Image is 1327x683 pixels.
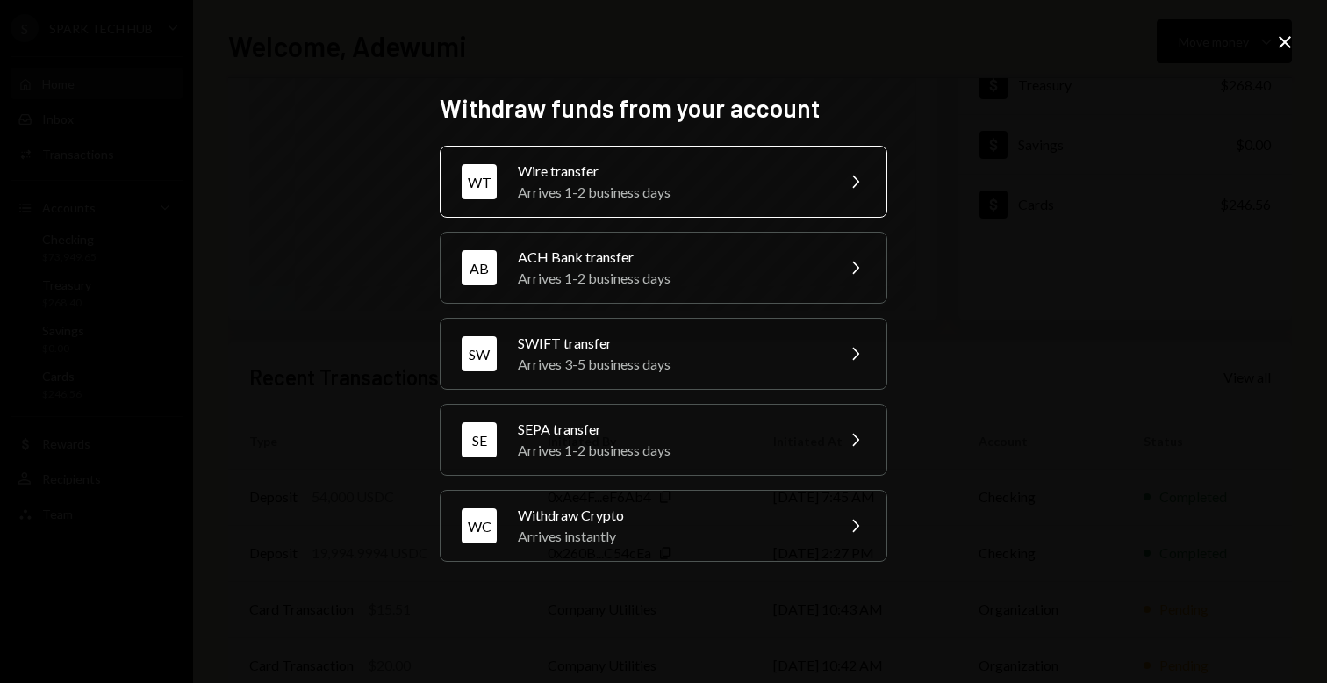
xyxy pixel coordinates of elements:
[518,268,823,289] div: Arrives 1-2 business days
[440,146,887,218] button: WTWire transferArrives 1-2 business days
[462,422,497,457] div: SE
[518,182,823,203] div: Arrives 1-2 business days
[440,232,887,304] button: ABACH Bank transferArrives 1-2 business days
[518,505,823,526] div: Withdraw Crypto
[462,164,497,199] div: WT
[518,526,823,547] div: Arrives instantly
[518,440,823,461] div: Arrives 1-2 business days
[518,247,823,268] div: ACH Bank transfer
[518,354,823,375] div: Arrives 3-5 business days
[440,318,887,390] button: SWSWIFT transferArrives 3-5 business days
[462,508,497,543] div: WC
[518,419,823,440] div: SEPA transfer
[462,336,497,371] div: SW
[440,404,887,476] button: SESEPA transferArrives 1-2 business days
[518,161,823,182] div: Wire transfer
[518,333,823,354] div: SWIFT transfer
[440,490,887,562] button: WCWithdraw CryptoArrives instantly
[462,250,497,285] div: AB
[440,91,887,126] h2: Withdraw funds from your account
